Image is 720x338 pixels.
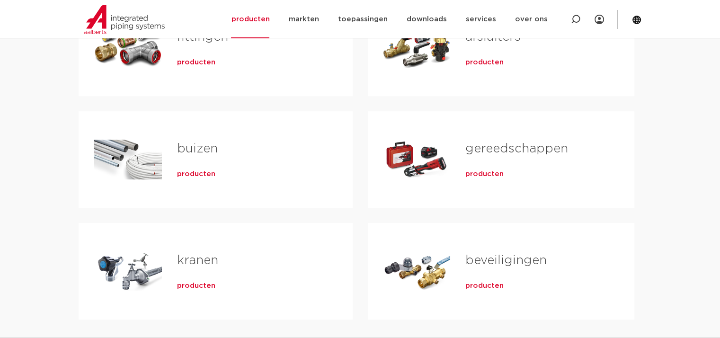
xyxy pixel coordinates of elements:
a: producten [177,58,215,67]
a: gereedschappen [465,142,568,155]
a: buizen [177,142,218,155]
a: producten [177,281,215,291]
a: kranen [177,254,218,267]
a: producten [465,281,504,291]
a: producten [465,58,504,67]
a: producten [177,169,215,179]
a: afsluiters [465,31,521,43]
a: fittingen [177,31,228,43]
a: producten [465,169,504,179]
a: beveiligingen [465,254,547,267]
